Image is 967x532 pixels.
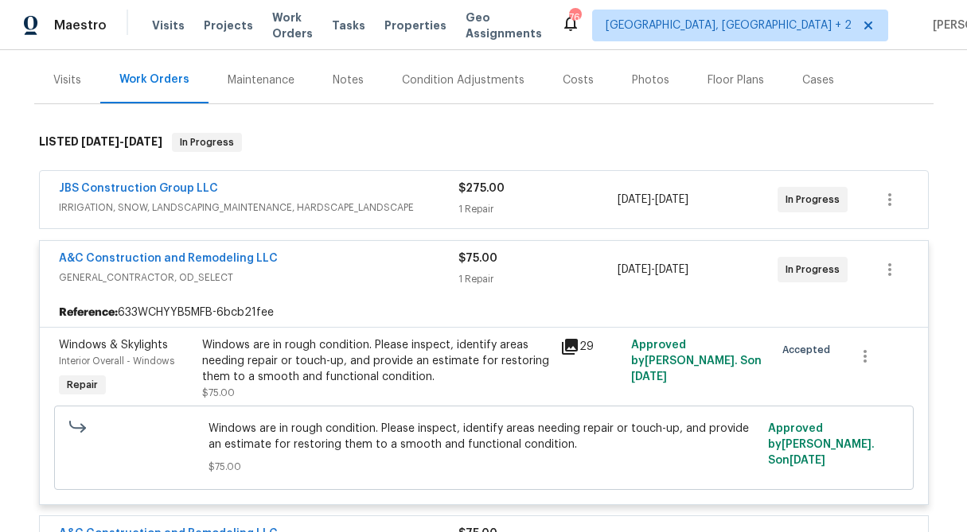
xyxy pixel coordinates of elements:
span: - [618,192,688,208]
span: Work Orders [272,10,313,41]
div: 1 Repair [458,271,618,287]
span: Visits [152,17,185,33]
span: [DATE] [631,371,667,382]
span: In Progress [786,262,846,278]
span: $75.00 [458,253,497,264]
span: [DATE] [655,264,688,275]
div: Windows are in rough condition. Please inspect, identify areas needing repair or touch-up, and pr... [202,337,551,385]
span: [DATE] [790,455,825,466]
span: $275.00 [458,183,505,194]
span: Approved by [PERSON_NAME]. S on [768,423,875,466]
div: Visits [53,72,81,88]
span: - [618,262,688,278]
div: 76 [569,10,580,25]
span: Accepted [782,342,836,358]
span: In Progress [786,192,846,208]
h6: LISTED [39,133,162,152]
span: - [81,136,162,147]
div: Notes [333,72,364,88]
span: [DATE] [124,136,162,147]
span: [DATE] [618,264,651,275]
span: Interior Overall - Windows [59,356,174,366]
div: 633WCHYYB5MFB-6bcb21fee [40,298,928,327]
span: Approved by [PERSON_NAME]. S on [631,340,762,382]
div: Costs [563,72,594,88]
span: [DATE] [655,194,688,205]
div: Cases [802,72,834,88]
span: Windows & Skylights [59,340,168,351]
span: [GEOGRAPHIC_DATA], [GEOGRAPHIC_DATA] + 2 [606,17,852,33]
div: Photos [632,72,669,88]
div: Work Orders [119,72,189,87]
div: 29 [560,337,622,356]
span: Projects [204,17,253,33]
div: Maintenance [228,72,294,88]
span: In Progress [174,134,240,150]
span: Maestro [54,17,107,33]
span: Properties [384,17,446,33]
div: 1 Repair [458,201,618,217]
span: Repair [60,377,104,393]
a: A&C Construction and Remodeling LLC [59,253,278,264]
div: Floor Plans [708,72,764,88]
span: [DATE] [618,194,651,205]
span: IRRIGATION, SNOW, LANDSCAPING_MAINTENANCE, HARDSCAPE_LANDSCAPE [59,200,458,216]
span: Windows are in rough condition. Please inspect, identify areas needing repair or touch-up, and pr... [209,421,758,452]
b: Reference: [59,305,118,320]
a: JBS Construction Group LLC [59,183,218,194]
span: Geo Assignments [466,10,542,41]
span: GENERAL_CONTRACTOR, OD_SELECT [59,270,458,285]
div: Condition Adjustments [402,72,524,88]
span: $75.00 [202,388,235,398]
span: [DATE] [81,136,119,147]
div: LISTED [DATE]-[DATE]In Progress [34,117,934,168]
span: Tasks [332,20,365,31]
span: $75.00 [209,459,758,475]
